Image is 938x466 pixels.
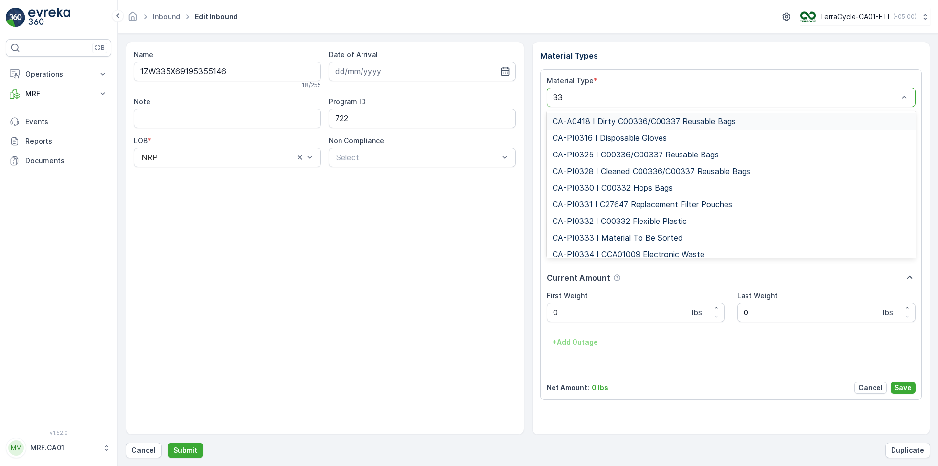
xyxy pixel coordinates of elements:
[329,50,378,59] label: Date of Arrival
[854,382,887,394] button: Cancel
[8,440,24,456] div: MM
[553,337,598,347] p: + Add Outage
[553,150,719,159] span: CA-PI0325 I C00336/C00337 Reusable Bags
[737,291,778,300] label: Last Weight
[28,8,70,27] img: logo_light-DOdMpM7g.png
[131,445,156,455] p: Cancel
[25,156,107,166] p: Documents
[126,443,162,458] button: Cancel
[25,89,92,99] p: MRF
[134,97,150,106] label: Note
[553,117,736,126] span: CA-A0418 I Dirty C00336/C00337 Reusable Bags
[173,445,197,455] p: Submit
[692,307,702,318] p: lbs
[553,250,704,259] span: CA-PI0334 I CCA01009 Electronic Waste
[547,383,589,393] p: Net Amount :
[891,445,924,455] p: Duplicate
[336,152,499,163] p: Select
[6,151,111,171] a: Documents
[95,44,105,52] p: ⌘B
[553,133,667,142] span: CA-PI0316 I Disposable Gloves
[30,443,98,453] p: MRF.CA01
[547,272,610,284] p: Current Amount
[168,443,203,458] button: Submit
[302,81,321,89] p: 18 / 255
[553,200,732,209] span: CA-PI0331 I C27647 Replacement Filter Pouches
[547,334,604,350] button: +Add Outage
[6,65,111,84] button: Operations
[25,136,107,146] p: Reports
[547,291,588,300] label: First Weight
[134,136,148,145] label: LOB
[329,136,384,145] label: Non Compliance
[540,50,922,62] p: Material Types
[329,62,516,81] input: dd/mm/yyyy
[6,438,111,458] button: MMMRF.CA01
[858,383,883,393] p: Cancel
[6,430,111,436] span: v 1.52.0
[547,76,594,85] label: Material Type
[6,112,111,132] a: Events
[800,11,816,22] img: TC_BVHiTW6.png
[553,217,687,225] span: CA-PI0332 I C00332 Flexible Plastic
[6,84,111,104] button: MRF
[553,183,673,192] span: CA-PI0330 I C00332 Hops Bags
[25,69,92,79] p: Operations
[193,12,240,22] span: Edit Inbound
[553,233,683,242] span: CA-PI0333 I Material To Be Sorted
[6,132,111,151] a: Reports
[25,117,107,127] p: Events
[893,13,917,21] p: ( -05:00 )
[553,167,750,176] span: CA-PI0328 I Cleaned C00336/C00337 Reusable Bags
[885,443,930,458] button: Duplicate
[128,15,138,23] a: Homepage
[883,307,893,318] p: lbs
[592,383,608,393] p: 0 lbs
[800,8,930,25] button: TerraCycle-CA01-FTI(-05:00)
[153,12,180,21] a: Inbound
[6,8,25,27] img: logo
[820,12,889,22] p: TerraCycle-CA01-FTI
[134,50,153,59] label: Name
[891,382,916,394] button: Save
[895,383,912,393] p: Save
[329,97,366,106] label: Program ID
[613,274,621,282] div: Help Tooltip Icon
